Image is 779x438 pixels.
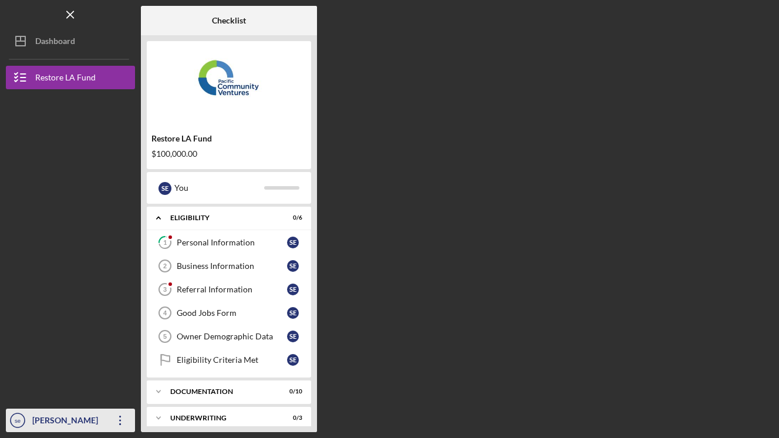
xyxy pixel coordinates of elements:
[287,260,299,272] div: s e
[159,182,171,195] div: s e
[170,415,273,422] div: Underwriting
[177,308,287,318] div: Good Jobs Form
[153,278,305,301] a: 3Referral Informationse
[170,388,273,395] div: Documentation
[29,409,106,435] div: [PERSON_NAME]
[6,409,135,432] button: se[PERSON_NAME]
[287,284,299,295] div: s e
[151,149,306,159] div: $100,000.00
[147,47,311,117] img: Product logo
[35,29,75,56] div: Dashboard
[177,332,287,341] div: Owner Demographic Data
[6,29,135,53] button: Dashboard
[170,214,273,221] div: Eligibility
[281,214,302,221] div: 0 / 6
[35,66,96,92] div: Restore LA Fund
[153,231,305,254] a: 1Personal Informationse
[163,239,167,247] tspan: 1
[212,16,246,25] b: Checklist
[6,66,135,89] button: Restore LA Fund
[153,348,305,372] a: Eligibility Criteria Metse
[287,237,299,248] div: s e
[163,309,167,316] tspan: 4
[287,331,299,342] div: s e
[153,254,305,278] a: 2Business Informationse
[287,354,299,366] div: s e
[281,388,302,395] div: 0 / 10
[163,262,167,269] tspan: 2
[163,333,167,340] tspan: 5
[287,307,299,319] div: s e
[153,325,305,348] a: 5Owner Demographic Datase
[163,286,167,293] tspan: 3
[177,238,287,247] div: Personal Information
[153,301,305,325] a: 4Good Jobs Formse
[177,261,287,271] div: Business Information
[151,134,306,143] div: Restore LA Fund
[15,417,21,424] text: se
[177,355,287,365] div: Eligibility Criteria Met
[177,285,287,294] div: Referral Information
[281,415,302,422] div: 0 / 3
[174,178,264,198] div: You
